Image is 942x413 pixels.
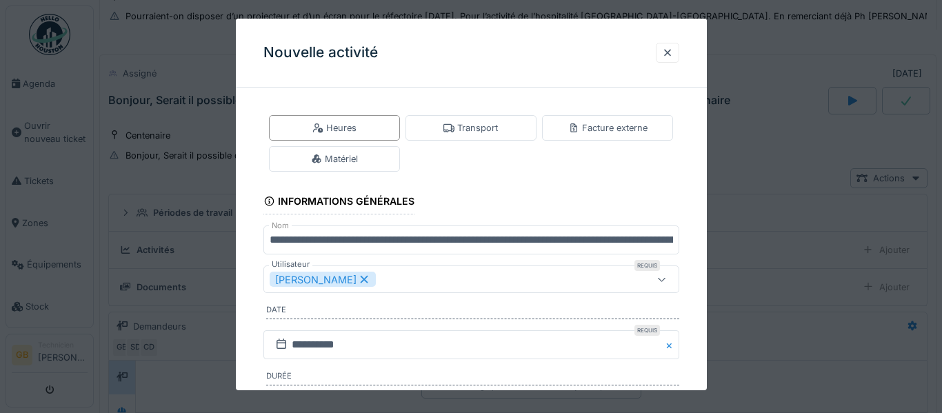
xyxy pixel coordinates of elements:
div: Informations générales [263,191,415,214]
label: Durée [266,370,679,385]
div: Facture externe [568,121,648,134]
div: [PERSON_NAME] [270,272,376,287]
h3: Nouvelle activité [263,44,378,61]
div: Requis [634,260,660,271]
label: Nom [269,220,292,232]
div: Matériel [311,152,358,165]
label: Utilisateur [269,259,312,270]
div: Heures [312,121,357,134]
label: Date [266,304,679,319]
div: Transport [443,121,498,134]
div: Requis [634,325,660,336]
button: Close [664,330,679,359]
